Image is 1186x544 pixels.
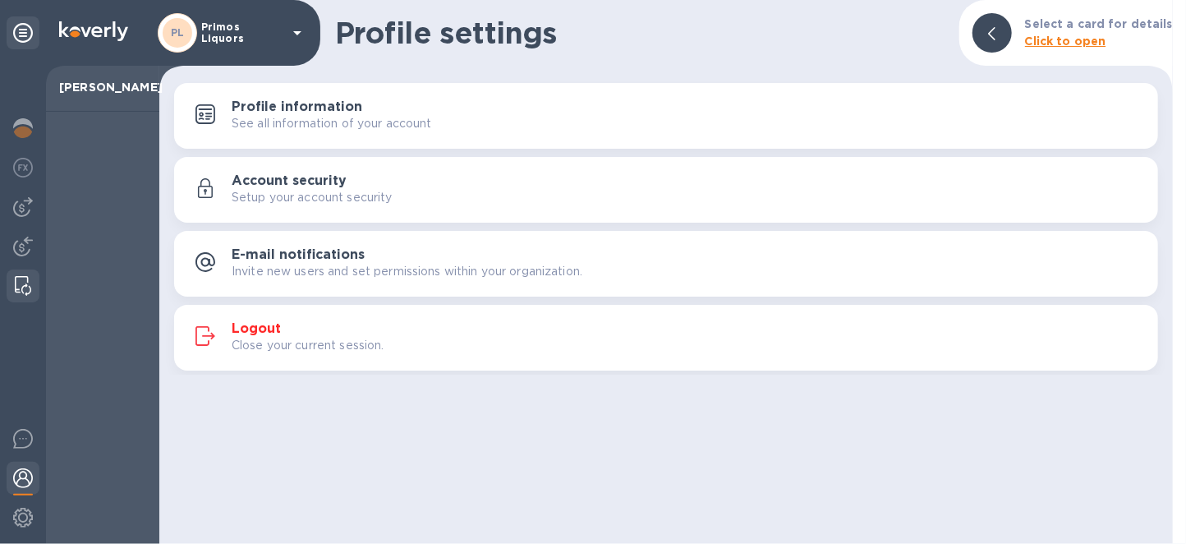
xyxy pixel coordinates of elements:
[232,321,281,337] h3: Logout
[232,263,582,280] p: Invite new users and set permissions within your organization.
[232,115,432,132] p: See all information of your account
[171,26,185,39] b: PL
[174,305,1158,371] button: LogoutClose your current session.
[174,83,1158,149] button: Profile informationSee all information of your account
[59,21,128,41] img: Logo
[1025,17,1173,30] b: Select a card for details
[232,247,365,263] h3: E-mail notifications
[232,337,384,354] p: Close your current session.
[232,99,362,115] h3: Profile information
[201,21,283,44] p: Primos Liquors
[1025,35,1106,48] b: Click to open
[7,16,39,49] div: Unpin categories
[174,231,1158,297] button: E-mail notificationsInvite new users and set permissions within your organization.
[232,189,393,206] p: Setup your account security
[232,173,347,189] h3: Account security
[59,79,146,95] p: [PERSON_NAME]
[174,157,1158,223] button: Account securitySetup your account security
[335,16,946,50] h1: Profile settings
[13,158,33,177] img: Foreign exchange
